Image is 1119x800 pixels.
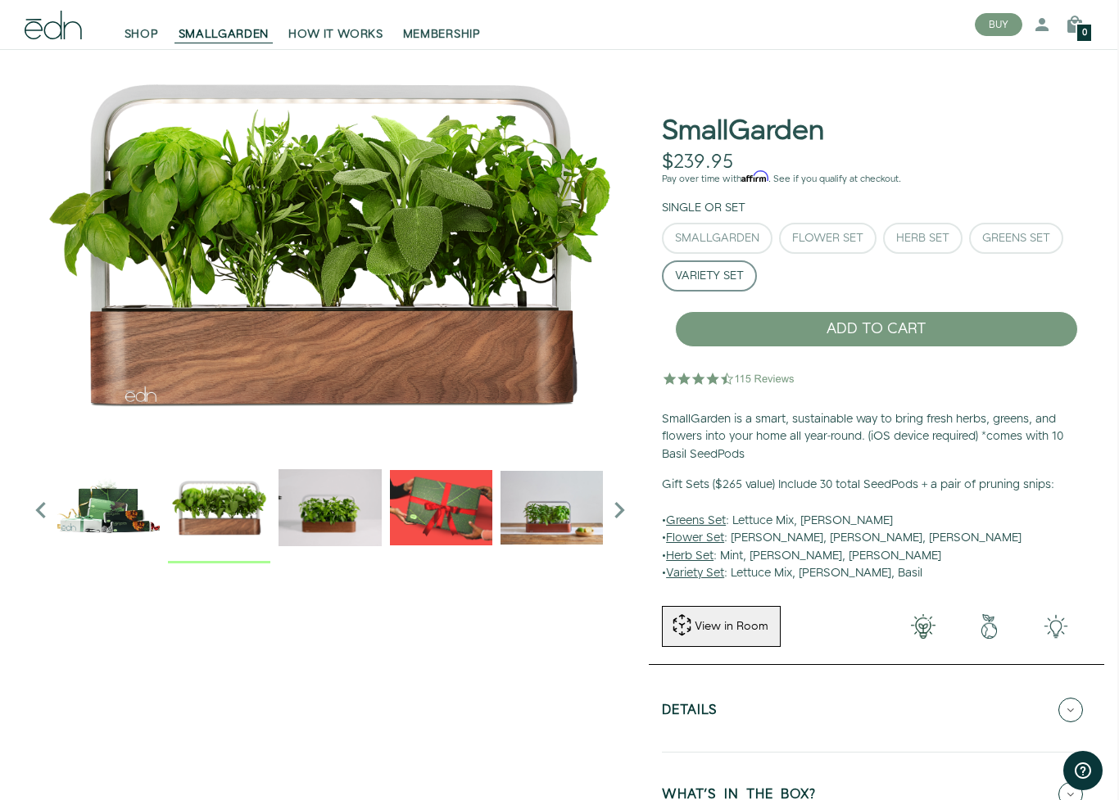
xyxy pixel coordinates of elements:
[168,456,270,563] div: 1 / 6
[603,494,636,527] i: Next slide
[169,7,279,43] a: SMALLGARDEN
[792,233,863,244] div: Flower Set
[279,456,381,563] div: 2 / 6
[1082,29,1087,38] span: 0
[57,456,160,558] img: edn-holiday-value-variety-2-square_1000x.png
[666,548,714,564] u: Herb Set
[501,456,603,558] img: edn-smallgarden-mixed-herbs-table-product-2000px_1024x.jpg
[662,362,797,395] img: 4.5 star rating
[279,7,392,43] a: HOW IT WORKS
[168,456,270,558] img: Official-EDN-SMALLGARDEN-HERB-HERO-SLV-2000px_1024x.png
[501,456,603,563] div: 4 / 6
[693,618,770,635] div: View in Room
[662,116,824,147] h1: SmallGarden
[969,223,1063,254] button: Greens Set
[662,260,757,292] button: Variety Set
[666,513,726,529] u: Greens Set
[125,26,159,43] span: SHOP
[675,311,1078,347] button: ADD TO CART
[662,411,1091,464] p: SmallGarden is a smart, sustainable way to bring fresh herbs, greens, and flowers into your home ...
[662,477,1054,493] b: Gift Sets ($265 value) Include 30 total SeedPods + a pair of pruning snips:
[662,477,1091,583] p: • : Lettuce Mix, [PERSON_NAME] • : [PERSON_NAME], [PERSON_NAME], [PERSON_NAME] • : Mint, [PERSON_...
[25,494,57,527] i: Previous slide
[279,456,381,558] img: edn-trim-basil.2021-09-07_14_55_24_1024x.gif
[975,13,1022,36] button: BUY
[662,151,733,174] div: $239.95
[662,200,745,216] label: Single or Set
[982,233,1050,244] div: Greens Set
[1022,614,1089,639] img: edn-smallgarden-tech.png
[393,7,491,43] a: MEMBERSHIP
[403,26,481,43] span: MEMBERSHIP
[288,26,383,43] span: HOW IT WORKS
[115,7,169,43] a: SHOP
[896,233,949,244] div: Herb Set
[662,606,781,647] button: View in Room
[666,565,724,581] u: Variety Set
[179,26,270,43] span: SMALLGARDEN
[662,172,1091,187] p: Pay over time with . See if you qualify at checkout.
[883,223,963,254] button: Herb Set
[25,38,636,448] img: Official-EDN-SMALLGARDEN-HERB-HERO-SLV-2000px_4096x.png
[662,703,718,722] h5: Details
[390,456,492,563] div: 3 / 6
[956,614,1022,639] img: green-earth.png
[390,456,492,558] img: EMAILS_-_Holiday_21_PT1_28_9986b34a-7908-4121-b1c1-9595d1e43abe_1024x.png
[662,223,772,254] button: SmallGarden
[662,681,1091,739] button: Details
[890,614,956,639] img: 001-light-bulb.png
[666,530,724,546] u: Flower Set
[675,233,759,244] div: SmallGarden
[1063,751,1103,792] iframe: Opens a widget where you can find more information
[779,223,877,254] button: Flower Set
[741,171,768,183] span: Affirm
[675,270,744,282] div: Variety Set
[25,38,636,448] div: 1 / 6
